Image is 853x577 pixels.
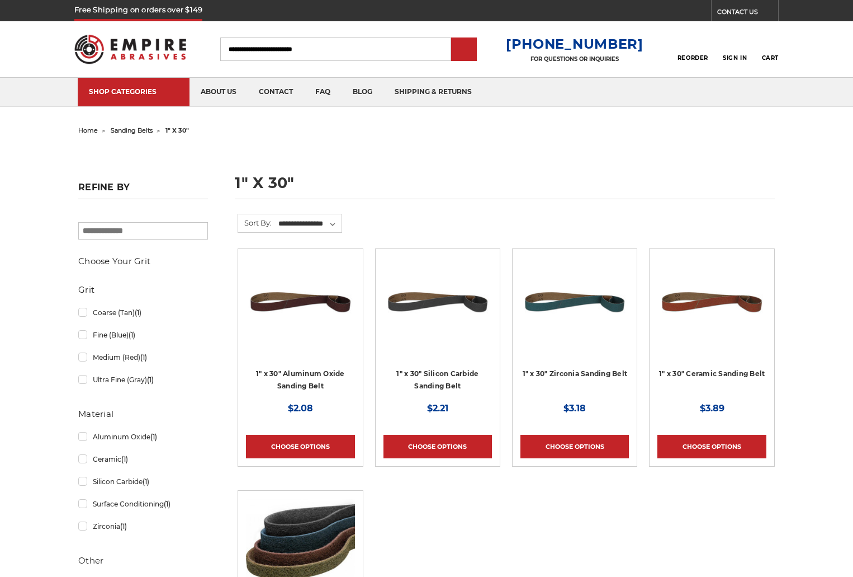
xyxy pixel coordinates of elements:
a: 1" x 30" Silicon Carbide File Belt [383,257,492,400]
a: Choose Options [383,435,492,458]
span: (1) [135,308,141,317]
a: Surface Conditioning(1) [78,494,208,514]
span: (1) [164,500,170,508]
span: (1) [120,522,127,531]
input: Submit [453,39,475,61]
span: Cart [762,54,779,62]
span: Reorder [677,54,708,62]
span: 1" x 30" [165,126,189,134]
span: (1) [140,353,147,362]
a: Ultra Fine (Gray)(1) [78,370,208,390]
select: Sort By: [277,215,342,232]
a: about us [189,78,248,106]
a: Choose Options [246,435,354,458]
p: FOR QUESTIONS OR INQUIRIES [506,55,643,63]
a: Ceramic(1) [78,449,208,469]
span: Sign In [723,54,747,62]
a: sanding belts [111,126,153,134]
a: [PHONE_NUMBER] [506,36,643,52]
img: 1" x 30" Ceramic File Belt [657,257,766,346]
a: 1" x 30" Aluminum Oxide File Belt [246,257,354,400]
span: (1) [121,455,128,463]
a: CONTACT US [717,6,778,21]
a: blog [342,78,383,106]
a: 1" x 30" Zirconia File Belt [520,257,629,400]
h5: Choose Your Grit [78,255,208,268]
a: Silicon Carbide(1) [78,472,208,491]
span: $3.89 [700,403,724,414]
a: Aluminum Oxide(1) [78,427,208,447]
span: $2.21 [427,403,448,414]
span: (1) [129,331,135,339]
a: Medium (Red)(1) [78,348,208,367]
a: Cart [762,37,779,62]
a: Fine (Blue)(1) [78,325,208,345]
h5: Grit [78,283,208,297]
a: Choose Options [657,435,766,458]
span: (1) [143,477,149,486]
a: contact [248,78,304,106]
a: 1" x 30" Ceramic File Belt [657,257,766,400]
h1: 1" x 30" [235,175,775,199]
a: Coarse (Tan)(1) [78,303,208,322]
div: SHOP CATEGORIES [89,87,178,96]
span: $2.08 [288,403,313,414]
a: faq [304,78,342,106]
label: Sort By: [238,214,272,231]
span: $3.18 [563,403,586,414]
img: 1" x 30" Zirconia File Belt [520,257,629,346]
span: (1) [150,433,157,441]
img: Empire Abrasives [74,27,186,71]
a: Reorder [677,37,708,61]
img: 1" x 30" Aluminum Oxide File Belt [246,257,354,346]
img: 1" x 30" Silicon Carbide File Belt [383,257,492,346]
a: shipping & returns [383,78,483,106]
a: Zirconia(1) [78,517,208,536]
h5: Refine by [78,182,208,199]
a: home [78,126,98,134]
h5: Material [78,407,208,421]
span: (1) [147,376,154,384]
a: Choose Options [520,435,629,458]
h5: Other [78,554,208,567]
